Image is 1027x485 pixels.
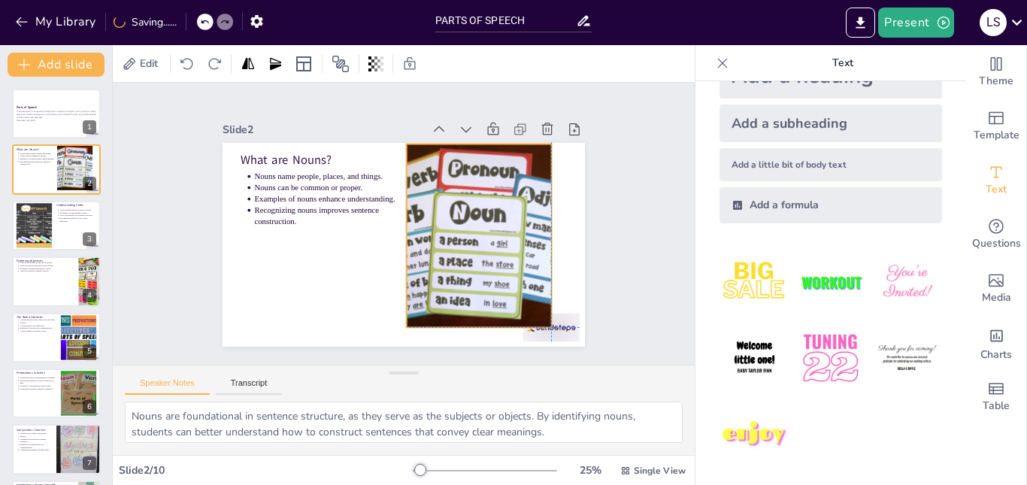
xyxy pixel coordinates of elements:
[83,456,96,470] div: 7
[20,438,52,443] p: Conjunctions help form complex sentences.
[8,53,105,77] button: Add slide
[12,424,101,474] div: 7
[20,387,56,390] p: Prepositions enhance sentence coherence.
[20,270,74,273] p: Adjectives enhance sentence quality.
[308,35,478,165] div: Slide 2
[435,10,576,32] input: Insert title
[979,73,1013,89] span: Theme
[20,318,56,323] p: Adverbs modify verbs, adjectives, and other adverbs.
[872,247,942,317] img: 3.jpeg
[720,187,942,223] div: Add a formula
[294,111,421,208] p: Examples of nouns enhance understanding.
[20,376,56,379] p: Prepositions show relationships in sentences.
[720,400,789,470] img: 7.jpeg
[572,463,608,477] div: 25 %
[332,55,350,73] span: Position
[83,120,96,134] div: 1
[20,267,74,270] p: Examples of adjectives improve clarity.
[17,259,74,263] p: Exploring Adjectives
[11,10,102,34] button: My Library
[966,370,1026,424] div: Add a table
[20,444,52,449] p: Examples of conjunctions aid comprehension.
[301,102,428,199] p: Nouns can be common or proper.
[983,398,1010,414] span: Table
[12,201,101,250] div: 3
[20,324,56,327] p: Adverbs answer key questions.
[966,316,1026,370] div: Add charts and graphs
[83,232,96,246] div: 3
[59,208,96,211] p: Verbs express actions or states of being.
[20,160,56,165] p: Recognizing nouns improves sentence construction.
[17,105,37,109] strong: Parts of Speech
[17,314,56,319] p: The Role of Adverbs
[795,247,865,317] img: 2.jpeg
[720,247,789,317] img: 1.jpeg
[17,428,52,432] p: Conjunctions Connect
[307,93,435,190] p: Nouns name people, places, and things.
[12,256,101,306] div: 4
[972,235,1021,252] span: Questions
[20,265,74,268] p: Adjectives answer questions about nouns.
[966,99,1026,153] div: Add ready made slides
[280,121,414,227] p: Recognizing nouns improves sentence construction.
[980,347,1012,363] span: Charts
[20,157,56,160] p: Examples of nouns enhance understanding.
[634,465,686,477] span: Single View
[20,379,56,384] p: Prepositions indicate location, direction, or time.
[982,289,1011,306] span: Media
[83,344,96,358] div: 5
[20,262,74,265] p: Adjectives describe nouns and pronouns.
[966,45,1026,99] div: Change the overall theme
[137,56,161,71] span: Edit
[980,8,1007,38] button: L S
[974,127,1019,144] span: Template
[846,8,875,38] button: Export to PowerPoint
[17,111,96,119] p: This presentation will explore the eight parts of speech in English: nouns, pronouns, verbs, adje...
[980,9,1007,36] div: L S
[114,15,177,29] div: Saving......
[17,119,96,122] p: Generated with [URL]
[20,154,56,157] p: Nouns can be common or proper.
[720,323,789,393] img: 4.jpeg
[216,378,283,395] button: Transcript
[966,262,1026,316] div: Add images, graphics, shapes or video
[12,144,101,194] div: 2
[59,211,96,214] p: Examples of verbs enhance clarity.
[872,323,942,393] img: 6.jpeg
[59,214,96,217] p: Verbs are essential for sentence structure.
[59,217,96,222] p: Recognizing different verb forms is important.
[735,45,951,81] p: Text
[119,463,413,477] div: Slide 2 / 10
[292,52,316,76] div: Layout
[125,402,683,443] textarea: Nouns are foundational in sentence structure, as they serve as the subjects or objects. By identi...
[17,147,56,151] p: What are Nouns?
[878,8,953,38] button: Present
[83,177,96,190] div: 2
[20,384,56,387] p: Examples of prepositions clarify usage.
[20,329,56,332] p: Adverbs improve sentence detail.
[17,371,56,375] p: Prepositions in Action
[125,378,210,395] button: Speaker Notes
[83,400,96,414] div: 6
[12,368,101,418] div: 6
[720,148,942,181] div: Add a little bit of body text
[20,432,52,438] p: Conjunctions connect words and phrases.
[304,69,447,179] p: What are Nouns?
[20,449,52,452] p: Conjunctions enhance writing clarity.
[20,326,56,329] p: Examples of adverbs aid comprehension.
[720,105,942,142] div: Add a subheading
[12,313,101,362] div: 5
[12,89,101,138] div: 1
[83,289,96,302] div: 4
[966,208,1026,262] div: Get real-time input from your audience
[56,203,96,208] p: Understanding Verbs
[986,181,1007,198] span: Text
[795,323,865,393] img: 5.jpeg
[966,153,1026,208] div: Add text boxes
[20,151,56,154] p: Nouns name people, places, and things.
